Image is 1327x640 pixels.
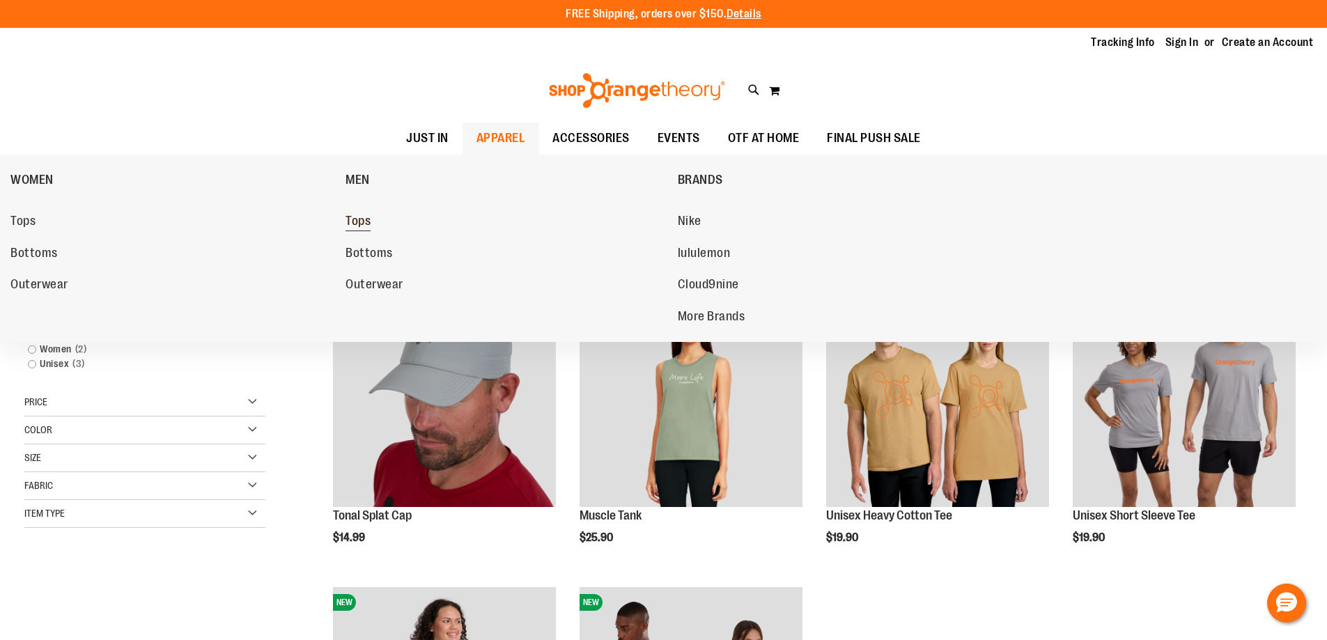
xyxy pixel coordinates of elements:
a: MEN [346,162,670,198]
span: JUST IN [406,123,449,154]
span: Bottoms [10,246,58,263]
span: 3 [69,357,88,371]
span: Tops [10,214,36,231]
span: Tops [346,214,371,231]
a: Muscle Tank [580,508,642,522]
span: Price [24,396,47,407]
a: Product image for Grey Tonal Splat CapNEW [333,284,556,509]
span: NEW [333,594,356,611]
img: Unisex Short Sleeve Tee [1073,284,1296,507]
a: Muscle TankNEW [580,284,802,509]
a: Tonal Splat Cap [333,508,412,522]
a: Unisex3 [21,357,252,371]
span: Bottoms [346,246,393,263]
a: Tracking Info [1091,35,1155,50]
a: Create an Account [1222,35,1314,50]
a: Bottoms [346,241,663,266]
span: NEW [580,594,603,611]
span: $19.90 [826,531,860,544]
a: APPAREL [463,123,539,155]
img: Product image for Grey Tonal Splat Cap [333,284,556,507]
span: Outerwear [10,277,68,295]
a: EVENTS [644,123,714,155]
span: EVENTS [658,123,700,154]
span: $25.90 [580,531,615,544]
span: FINAL PUSH SALE [827,123,921,154]
span: WOMEN [10,173,54,190]
span: $14.99 [333,531,367,544]
span: More Brands [678,309,745,327]
div: product [1066,277,1303,579]
span: Size [24,452,41,463]
a: Details [727,8,761,20]
span: Nike [678,214,701,231]
a: WOMEN [10,162,339,198]
div: product [573,277,809,579]
a: Unisex Heavy Cotton Tee [826,508,952,522]
span: Color [24,424,52,435]
a: Women2 [21,342,252,357]
a: Tops [346,209,663,234]
span: MEN [346,173,370,190]
a: Sign In [1165,35,1199,50]
span: Outerwear [346,277,403,295]
a: Outerwear [346,272,663,297]
span: APPAREL [476,123,525,154]
img: Muscle Tank [580,284,802,507]
a: BRANDS [678,162,1006,198]
span: ACCESSORIES [552,123,630,154]
span: 2 [72,342,91,357]
button: Hello, have a question? Let’s chat. [1267,584,1306,623]
div: product [326,277,563,579]
a: OTF AT HOME [714,123,814,155]
span: BRANDS [678,173,723,190]
a: FINAL PUSH SALE [813,123,935,155]
span: lululemon [678,246,731,263]
a: Unisex Heavy Cotton TeeNEW [826,284,1049,509]
span: Cloud9nine [678,277,739,295]
a: Unisex Short Sleeve TeeNEW [1073,284,1296,509]
a: Unisex Short Sleeve Tee [1073,508,1195,522]
img: Shop Orangetheory [547,73,727,108]
img: Unisex Heavy Cotton Tee [826,284,1049,507]
a: ACCESSORIES [538,123,644,155]
p: FREE Shipping, orders over $150. [566,6,761,22]
span: OTF AT HOME [728,123,800,154]
span: Item Type [24,508,65,519]
div: product [819,277,1056,579]
a: JUST IN [392,123,463,154]
span: $19.90 [1073,531,1107,544]
span: Fabric [24,480,53,491]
